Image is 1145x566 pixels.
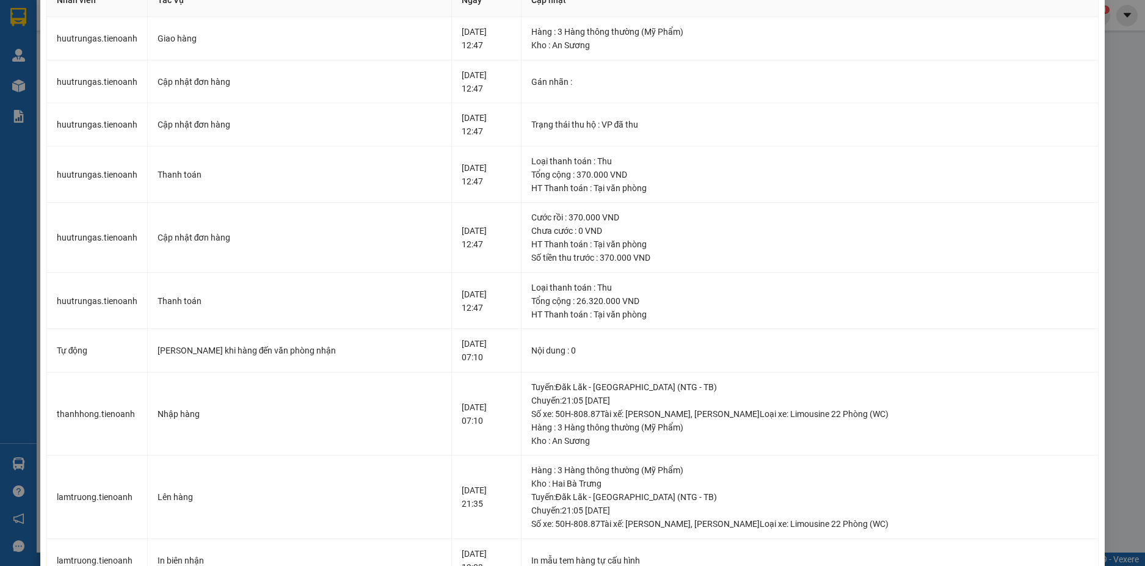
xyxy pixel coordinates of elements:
[47,329,148,372] td: Tự động
[531,434,1089,448] div: Kho : An Sương
[158,490,442,504] div: Lên hàng
[462,401,511,427] div: [DATE] 07:10
[158,407,442,421] div: Nhập hàng
[158,344,442,357] div: [PERSON_NAME] khi hàng đến văn phòng nhận
[462,484,511,510] div: [DATE] 21:35
[531,118,1089,131] div: Trạng thái thu hộ : VP đã thu
[531,380,1089,421] div: Tuyến : Đăk Lăk - [GEOGRAPHIC_DATA] (NTG - TB) Chuyến: 21:05 [DATE] Số xe: 50H-808.87 Tài xế: [PE...
[462,224,511,251] div: [DATE] 12:47
[531,281,1089,294] div: Loại thanh toán : Thu
[531,224,1089,238] div: Chưa cước : 0 VND
[462,288,511,314] div: [DATE] 12:47
[47,60,148,104] td: huutrungas.tienoanh
[158,118,442,131] div: Cập nhật đơn hàng
[531,421,1089,434] div: Hàng : 3 Hàng thông thường (Mỹ Phẩm)
[47,455,148,539] td: lamtruong.tienoanh
[531,154,1089,168] div: Loại thanh toán : Thu
[531,490,1089,531] div: Tuyến : Đăk Lăk - [GEOGRAPHIC_DATA] (NTG - TB) Chuyến: 21:05 [DATE] Số xe: 50H-808.87 Tài xế: [PE...
[531,238,1089,251] div: HT Thanh toán : Tại văn phòng
[462,111,511,138] div: [DATE] 12:47
[531,294,1089,308] div: Tổng cộng : 26.320.000 VND
[531,251,1089,264] div: Số tiền thu trước : 370.000 VND
[531,168,1089,181] div: Tổng cộng : 370.000 VND
[531,308,1089,321] div: HT Thanh toán : Tại văn phòng
[462,161,511,188] div: [DATE] 12:47
[531,25,1089,38] div: Hàng : 3 Hàng thông thường (Mỹ Phẩm)
[47,273,148,330] td: huutrungas.tienoanh
[462,337,511,364] div: [DATE] 07:10
[47,17,148,60] td: huutrungas.tienoanh
[47,372,148,456] td: thanhhong.tienoanh
[47,103,148,147] td: huutrungas.tienoanh
[158,231,442,244] div: Cập nhật đơn hàng
[47,203,148,273] td: huutrungas.tienoanh
[158,294,442,308] div: Thanh toán
[531,38,1089,52] div: Kho : An Sương
[531,344,1089,357] div: Nội dung : 0
[47,147,148,203] td: huutrungas.tienoanh
[531,181,1089,195] div: HT Thanh toán : Tại văn phòng
[158,75,442,89] div: Cập nhật đơn hàng
[531,75,1089,89] div: Gán nhãn :
[531,211,1089,224] div: Cước rồi : 370.000 VND
[462,68,511,95] div: [DATE] 12:47
[531,477,1089,490] div: Kho : Hai Bà Trưng
[531,463,1089,477] div: Hàng : 3 Hàng thông thường (Mỹ Phẩm)
[158,32,442,45] div: Giao hàng
[158,168,442,181] div: Thanh toán
[462,25,511,52] div: [DATE] 12:47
